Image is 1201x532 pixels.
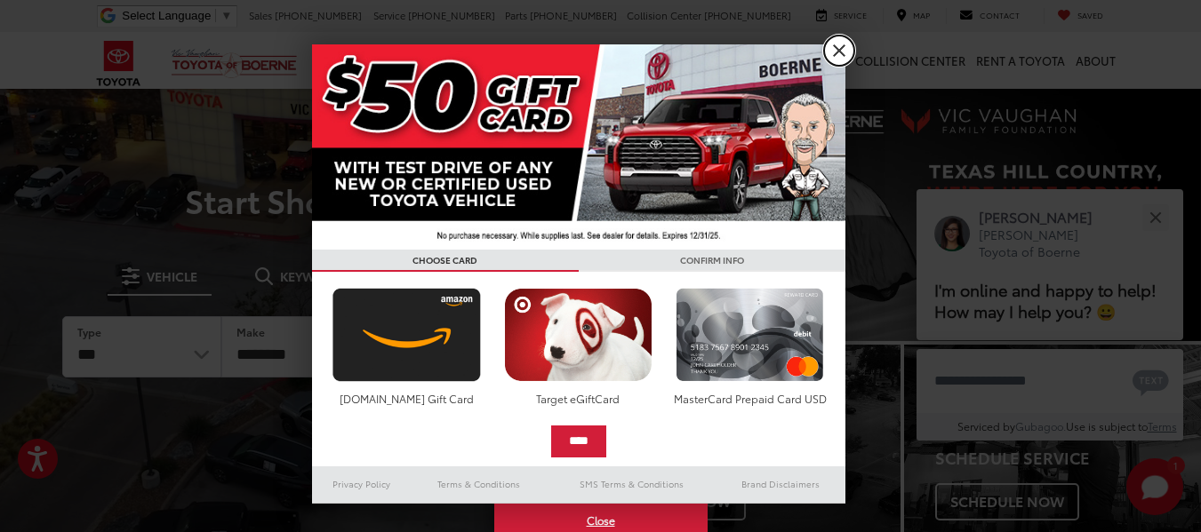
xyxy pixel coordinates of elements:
[579,250,845,272] h3: CONFIRM INFO
[500,288,657,382] img: targetcard.png
[312,473,412,495] a: Privacy Policy
[411,473,547,495] a: Terms & Conditions
[500,391,657,406] div: Target eGiftCard
[716,473,845,495] a: Brand Disclaimers
[312,44,845,250] img: 42635_top_851395.jpg
[328,391,485,406] div: [DOMAIN_NAME] Gift Card
[671,391,829,406] div: MasterCard Prepaid Card USD
[548,473,716,495] a: SMS Terms & Conditions
[312,250,579,272] h3: CHOOSE CARD
[671,288,829,382] img: mastercard.png
[328,288,485,382] img: amazoncard.png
